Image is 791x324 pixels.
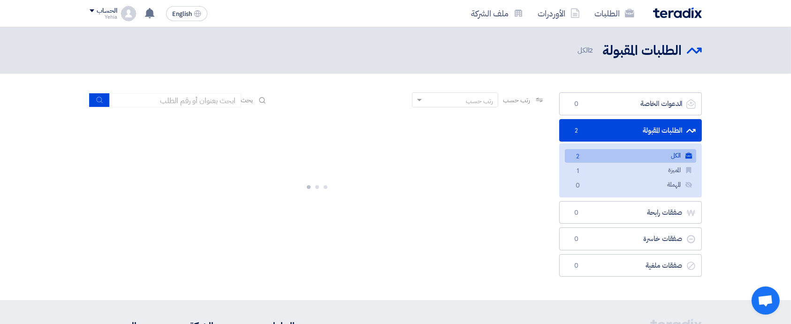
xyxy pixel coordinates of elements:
[653,8,702,18] img: Teradix logo
[572,152,584,162] span: 2
[90,15,117,20] div: Yehia
[565,164,696,177] a: المميزة
[466,96,493,106] div: رتب حسب
[571,126,582,136] span: 2
[559,254,702,277] a: صفقات ملغية0
[531,2,587,24] a: الأوردرات
[97,7,117,15] div: الحساب
[571,261,582,271] span: 0
[752,286,780,315] div: Open chat
[603,42,682,60] h2: الطلبات المقبولة
[503,95,530,105] span: رتب حسب
[565,149,696,163] a: الكل
[110,93,241,107] input: ابحث بعنوان أو رقم الطلب
[559,92,702,115] a: الدعوات الخاصة0
[559,227,702,250] a: صفقات خاسرة0
[565,178,696,192] a: المهملة
[166,6,207,21] button: English
[559,119,702,142] a: الطلبات المقبولة2
[589,45,593,55] span: 2
[587,2,642,24] a: الطلبات
[559,201,702,224] a: صفقات رابحة0
[571,234,582,244] span: 0
[578,45,595,56] span: الكل
[571,208,582,218] span: 0
[121,6,136,21] img: profile_test.png
[172,11,192,17] span: English
[571,99,582,109] span: 0
[241,95,253,105] span: بحث
[572,166,584,176] span: 1
[572,181,584,191] span: 0
[464,2,531,24] a: ملف الشركة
